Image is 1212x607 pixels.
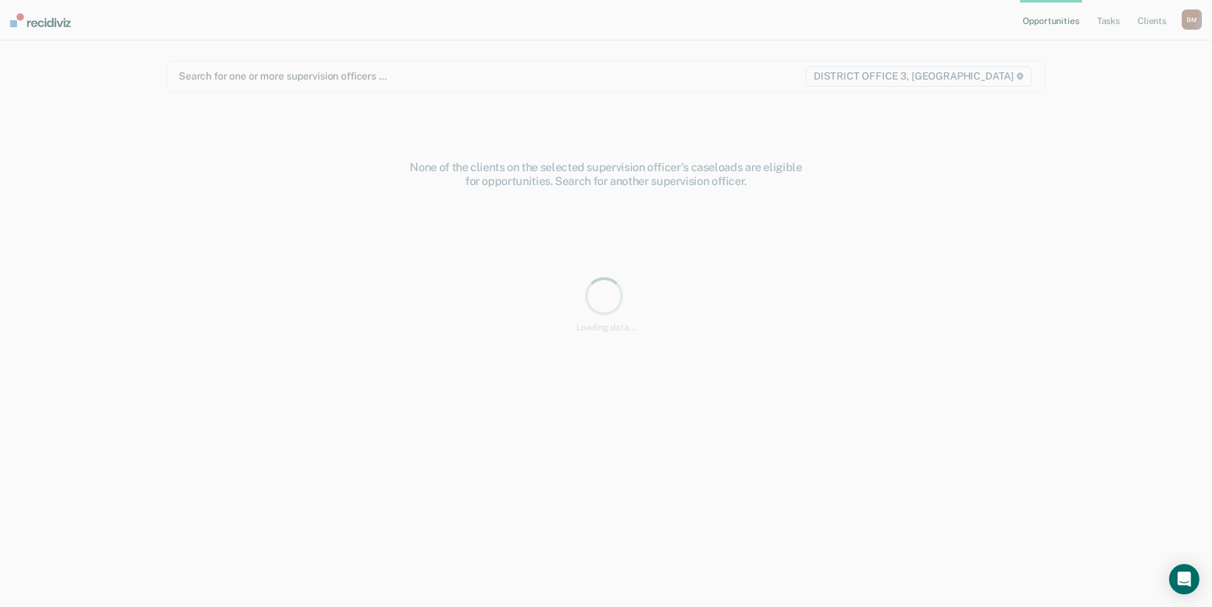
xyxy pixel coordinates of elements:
div: B M [1182,9,1202,30]
div: None of the clients on the selected supervision officer's caseloads are eligible for opportunitie... [404,160,808,188]
div: Open Intercom Messenger [1169,564,1199,594]
span: DISTRICT OFFICE 3, [GEOGRAPHIC_DATA] [805,66,1032,87]
button: BM [1182,9,1202,30]
img: Recidiviz [10,13,71,27]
